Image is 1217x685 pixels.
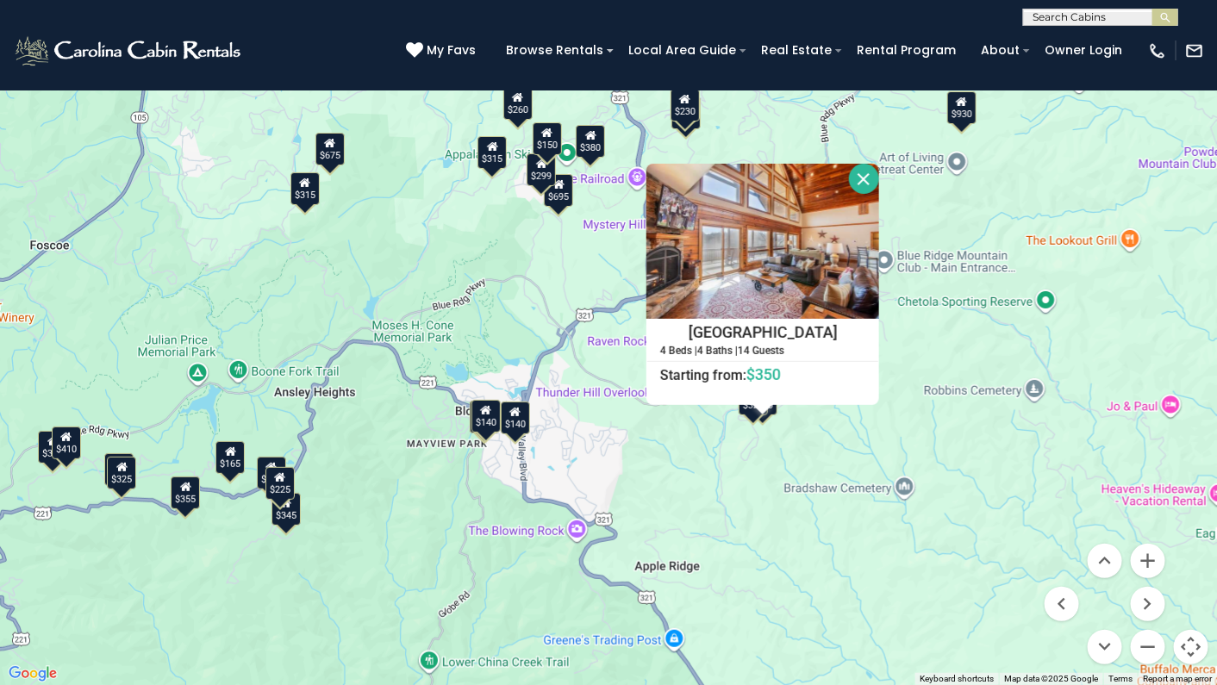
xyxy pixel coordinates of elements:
[1088,544,1122,578] button: Move up
[647,320,878,346] h4: [GEOGRAPHIC_DATA]
[497,37,612,64] a: Browse Rentals
[1045,587,1079,621] button: Move left
[848,37,964,64] a: Rental Program
[646,319,879,384] a: [GEOGRAPHIC_DATA] Starting from:
[406,41,480,60] a: My Favs
[13,34,246,68] img: White-1-2.png
[1131,544,1165,578] button: Zoom in
[1148,41,1167,60] img: phone-regular-white.png
[1036,37,1131,64] a: Owner Login
[1185,41,1204,60] img: mail-regular-white.png
[647,365,878,383] h6: Starting from:
[646,164,879,319] img: Blackberry Ridge
[1131,587,1165,621] button: Move right
[972,37,1028,64] a: About
[620,37,745,64] a: Local Area Guide
[752,37,840,64] a: Real Estate
[427,41,476,59] span: My Favs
